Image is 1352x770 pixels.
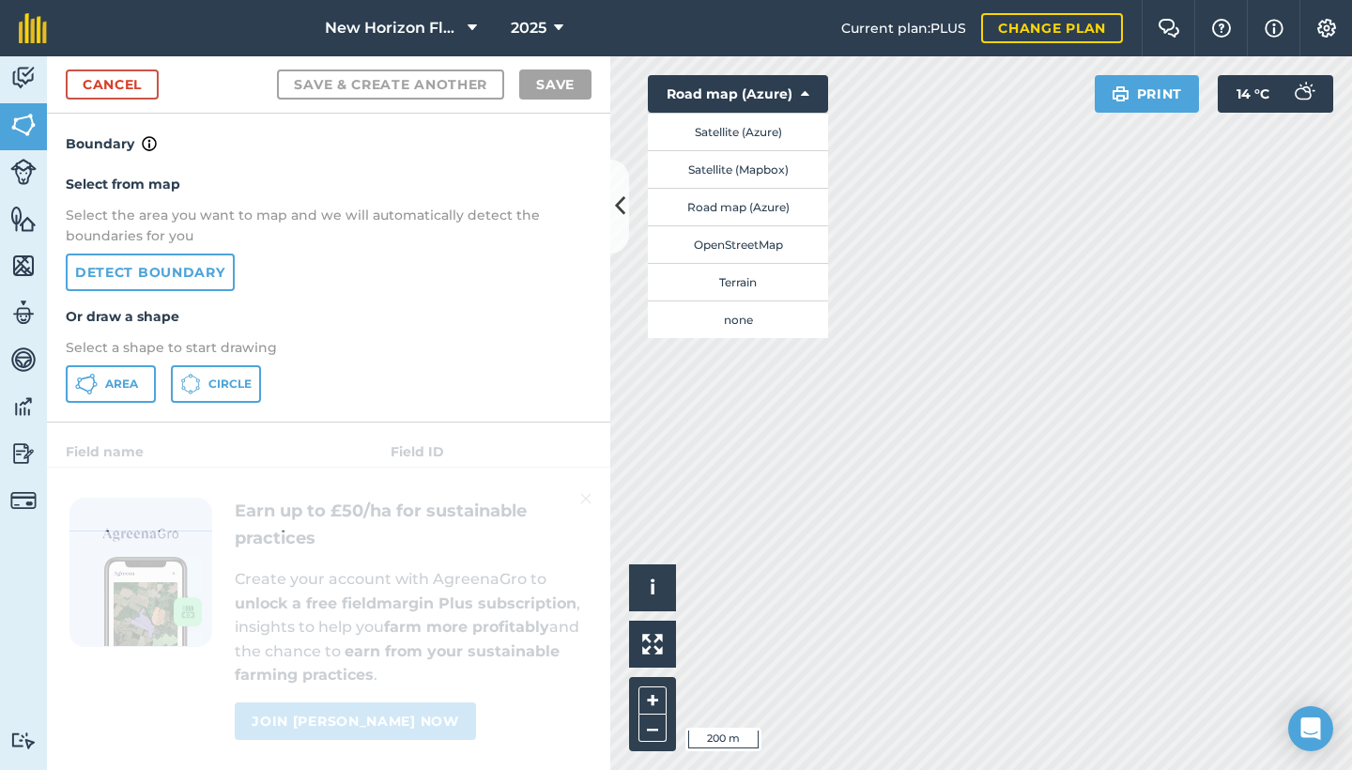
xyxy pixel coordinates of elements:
img: A question mark icon [1210,19,1233,38]
p: Select a shape to start drawing [66,337,591,358]
img: svg+xml;base64,PD94bWwgdmVyc2lvbj0iMS4wIiBlbmNvZGluZz0idXRmLTgiPz4KPCEtLSBHZW5lcmF0b3I6IEFkb2JlIE... [10,439,37,468]
a: Cancel [66,69,159,100]
button: Terrain [648,263,828,300]
button: Road map (Azure) [648,75,828,113]
span: Current plan : PLUS [841,18,966,38]
button: + [638,686,667,715]
img: svg+xml;base64,PHN2ZyB4bWxucz0iaHR0cDovL3d3dy53My5vcmcvMjAwMC9zdmciIHdpZHRoPSI1NiIgaGVpZ2h0PSI2MC... [10,205,37,233]
button: Area [66,365,156,403]
button: none [648,300,828,338]
span: 2025 [511,17,546,39]
button: Circle [171,365,261,403]
img: svg+xml;base64,PD94bWwgdmVyc2lvbj0iMS4wIiBlbmNvZGluZz0idXRmLTgiPz4KPCEtLSBHZW5lcmF0b3I6IEFkb2JlIE... [10,393,37,421]
span: Circle [208,377,252,392]
button: Save & Create Another [277,69,504,100]
img: svg+xml;base64,PHN2ZyB4bWxucz0iaHR0cDovL3d3dy53My5vcmcvMjAwMC9zdmciIHdpZHRoPSI1NiIgaGVpZ2h0PSI2MC... [10,111,37,139]
img: svg+xml;base64,PD94bWwgdmVyc2lvbj0iMS4wIiBlbmNvZGluZz0idXRmLTgiPz4KPCEtLSBHZW5lcmF0b3I6IEFkb2JlIE... [10,346,37,374]
img: svg+xml;base64,PD94bWwgdmVyc2lvbj0iMS4wIiBlbmNvZGluZz0idXRmLTgiPz4KPCEtLSBHZW5lcmF0b3I6IEFkb2JlIE... [10,64,37,92]
img: Four arrows, one pointing top left, one top right, one bottom right and the last bottom left [642,634,663,654]
span: New Horizon Flowers [325,17,460,39]
p: Select the area you want to map and we will automatically detect the boundaries for you [66,205,591,247]
div: Open Intercom Messenger [1288,706,1333,751]
img: svg+xml;base64,PHN2ZyB4bWxucz0iaHR0cDovL3d3dy53My5vcmcvMjAwMC9zdmciIHdpZHRoPSIxNyIgaGVpZ2h0PSIxNy... [1265,17,1283,39]
img: svg+xml;base64,PD94bWwgdmVyc2lvbj0iMS4wIiBlbmNvZGluZz0idXRmLTgiPz4KPCEtLSBHZW5lcmF0b3I6IEFkb2JlIE... [10,299,37,327]
img: svg+xml;base64,PD94bWwgdmVyc2lvbj0iMS4wIiBlbmNvZGluZz0idXRmLTgiPz4KPCEtLSBHZW5lcmF0b3I6IEFkb2JlIE... [10,487,37,514]
button: Satellite (Mapbox) [648,150,828,188]
img: svg+xml;base64,PD94bWwgdmVyc2lvbj0iMS4wIiBlbmNvZGluZz0idXRmLTgiPz4KPCEtLSBHZW5lcmF0b3I6IEFkb2JlIE... [1284,75,1322,113]
img: Two speech bubbles overlapping with the left bubble in the forefront [1158,19,1180,38]
img: fieldmargin Logo [19,13,47,43]
img: svg+xml;base64,PD94bWwgdmVyc2lvbj0iMS4wIiBlbmNvZGluZz0idXRmLTgiPz4KPCEtLSBHZW5lcmF0b3I6IEFkb2JlIE... [10,159,37,185]
button: – [638,715,667,742]
button: 14 °C [1218,75,1333,113]
button: Save [519,69,591,100]
img: A cog icon [1315,19,1338,38]
img: svg+xml;base64,PD94bWwgdmVyc2lvbj0iMS4wIiBlbmNvZGluZz0idXRmLTgiPz4KPCEtLSBHZW5lcmF0b3I6IEFkb2JlIE... [10,731,37,749]
button: OpenStreetMap [648,225,828,263]
img: svg+xml;base64,PHN2ZyB4bWxucz0iaHR0cDovL3d3dy53My5vcmcvMjAwMC9zdmciIHdpZHRoPSI1NiIgaGVpZ2h0PSI2MC... [10,252,37,280]
img: svg+xml;base64,PHN2ZyB4bWxucz0iaHR0cDovL3d3dy53My5vcmcvMjAwMC9zdmciIHdpZHRoPSIxNyIgaGVpZ2h0PSIxNy... [142,132,157,155]
img: svg+xml;base64,PHN2ZyB4bWxucz0iaHR0cDovL3d3dy53My5vcmcvMjAwMC9zdmciIHdpZHRoPSIxOSIgaGVpZ2h0PSIyNC... [1112,83,1129,105]
span: 14 ° C [1237,75,1269,113]
button: Road map (Azure) [648,188,828,225]
span: i [650,576,655,599]
h4: Boundary [47,114,610,155]
button: i [629,564,676,611]
a: Detect boundary [66,254,235,291]
h4: Or draw a shape [66,306,591,327]
button: Print [1095,75,1200,113]
h4: Select from map [66,174,591,194]
span: Area [105,377,138,392]
button: Satellite (Azure) [648,113,828,150]
a: Change plan [981,13,1123,43]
